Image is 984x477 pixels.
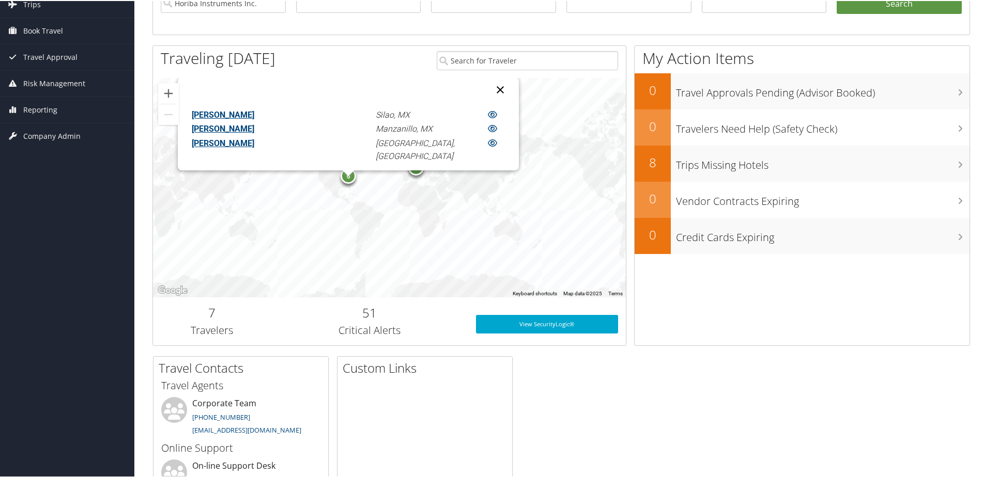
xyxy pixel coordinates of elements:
[161,377,320,392] h3: Travel Agents
[158,103,179,124] button: Zoom out
[635,153,671,170] h2: 8
[635,145,970,181] a: 8Trips Missing Hotels
[192,137,254,147] a: [PERSON_NAME]
[192,123,254,133] a: [PERSON_NAME]
[192,411,250,421] a: [PHONE_NUMBER]
[635,225,671,243] h2: 0
[161,440,320,454] h3: Online Support
[156,283,190,296] img: Google
[635,117,671,134] h2: 0
[635,108,970,145] a: 0Travelers Need Help (Safety Check)
[279,303,460,321] h2: 51
[635,181,970,217] a: 0Vendor Contracts Expiring
[279,322,460,337] h3: Critical Alerts
[156,283,190,296] a: Open this area in Google Maps (opens a new window)
[343,358,512,376] h2: Custom Links
[376,123,433,133] em: Manzanillo, MX
[23,43,78,69] span: Travel Approval
[156,396,326,438] li: Corporate Team
[192,424,301,434] a: [EMAIL_ADDRESS][DOMAIN_NAME]
[676,188,970,208] h3: Vendor Contracts Expiring
[676,224,970,244] h3: Credit Cards Expiring
[635,217,970,253] a: 0Credit Cards Expiring
[563,290,602,295] span: Map data ©2025
[23,70,85,96] span: Risk Management
[476,314,618,332] a: View SecurityLogic®
[23,122,81,148] span: Company Admin
[161,322,264,337] h3: Travelers
[437,50,618,69] input: Search for Traveler
[635,72,970,108] a: 0Travel Approvals Pending (Advisor Booked)
[159,358,328,376] h2: Travel Contacts
[676,152,970,171] h3: Trips Missing Hotels
[676,79,970,99] h3: Travel Approvals Pending (Advisor Booked)
[192,108,254,118] a: [PERSON_NAME]
[408,158,424,174] div: 1
[635,46,970,68] h1: My Action Items
[23,96,57,122] span: Reporting
[676,116,970,135] h3: Travelers Need Help (Safety Check)
[376,108,410,118] em: Silao, MX
[376,137,455,160] em: [GEOGRAPHIC_DATA], [GEOGRAPHIC_DATA]
[608,290,623,295] a: Terms
[161,303,264,321] h2: 7
[513,289,557,296] button: Keyboard shortcuts
[161,46,275,68] h1: Traveling [DATE]
[488,76,513,101] button: Close
[635,189,671,206] h2: 0
[341,167,357,182] div: 6
[635,81,671,98] h2: 0
[158,82,179,103] button: Zoom in
[23,17,63,43] span: Book Travel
